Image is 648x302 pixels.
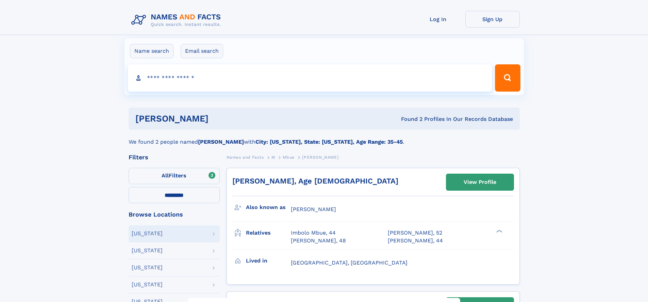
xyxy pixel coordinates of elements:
[132,282,163,287] div: [US_STATE]
[132,248,163,253] div: [US_STATE]
[411,11,465,28] a: Log In
[246,227,291,239] h3: Relatives
[291,259,408,266] span: [GEOGRAPHIC_DATA], [GEOGRAPHIC_DATA]
[291,229,336,237] a: Imbolo Mbue, 44
[388,237,443,244] a: [PERSON_NAME], 44
[129,168,220,184] label: Filters
[135,114,305,123] h1: [PERSON_NAME]
[128,64,492,92] input: search input
[464,174,496,190] div: View Profile
[388,229,442,237] a: [PERSON_NAME], 52
[132,231,163,236] div: [US_STATE]
[465,11,520,28] a: Sign Up
[130,44,173,58] label: Name search
[283,155,294,160] span: Mbue
[246,255,291,267] h3: Lived in
[129,154,220,160] div: Filters
[181,44,223,58] label: Email search
[129,11,227,29] img: Logo Names and Facts
[495,64,520,92] button: Search Button
[283,153,294,161] a: Mbue
[305,115,513,123] div: Found 2 Profiles In Our Records Database
[162,172,169,179] span: All
[129,130,520,146] div: We found 2 people named with .
[198,139,244,145] b: [PERSON_NAME]
[132,265,163,270] div: [US_STATE]
[232,177,398,185] a: [PERSON_NAME], Age [DEMOGRAPHIC_DATA]
[271,153,275,161] a: M
[255,139,403,145] b: City: [US_STATE], State: [US_STATE], Age Range: 35-45
[129,211,220,218] div: Browse Locations
[227,153,264,161] a: Names and Facts
[271,155,275,160] span: M
[246,202,291,213] h3: Also known as
[291,206,336,212] span: [PERSON_NAME]
[291,237,346,244] a: [PERSON_NAME], 48
[495,229,503,234] div: ❯
[446,174,514,190] a: View Profile
[302,155,338,160] span: [PERSON_NAME]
